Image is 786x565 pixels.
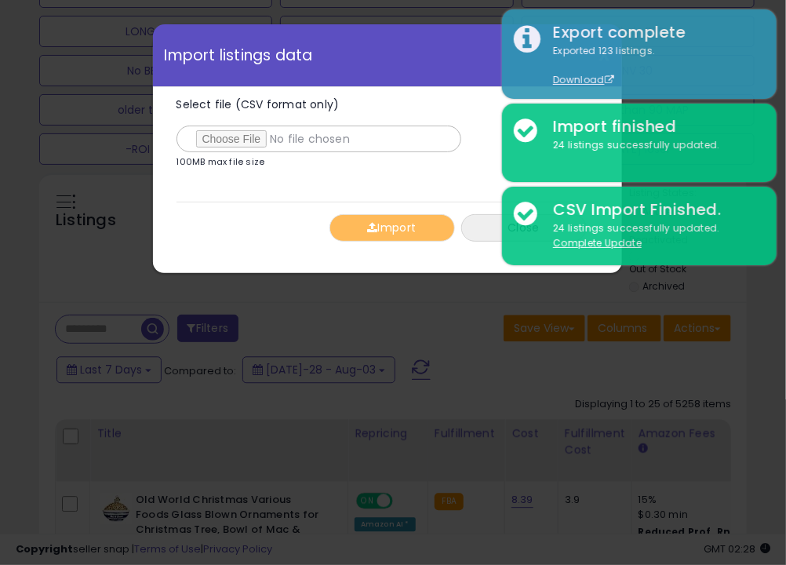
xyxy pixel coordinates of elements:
[165,48,313,63] span: Import listings data
[461,214,587,242] button: Close
[541,199,765,221] div: CSV Import Finished.
[541,138,765,153] div: 24 listings successfully updated.
[176,158,265,166] p: 100MB max file size
[553,236,642,250] u: Complete Update
[541,115,765,138] div: Import finished
[176,97,340,112] span: Select file (CSV format only)
[553,73,614,86] a: Download
[541,21,765,44] div: Export complete
[541,44,765,88] div: Exported 123 listings.
[541,221,765,250] div: 24 listings successfully updated.
[329,214,455,242] button: Import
